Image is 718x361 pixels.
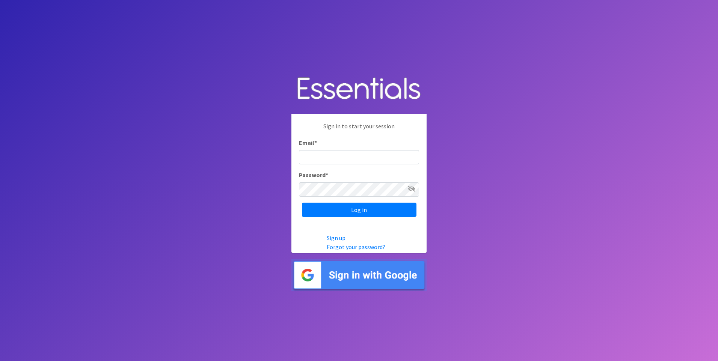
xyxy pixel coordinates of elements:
[299,122,419,138] p: Sign in to start your session
[327,243,385,251] a: Forgot your password?
[302,203,416,217] input: Log in
[327,234,345,242] a: Sign up
[291,259,427,292] img: Sign in with Google
[299,138,317,147] label: Email
[291,70,427,108] img: Human Essentials
[326,171,328,179] abbr: required
[299,170,328,179] label: Password
[314,139,317,146] abbr: required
